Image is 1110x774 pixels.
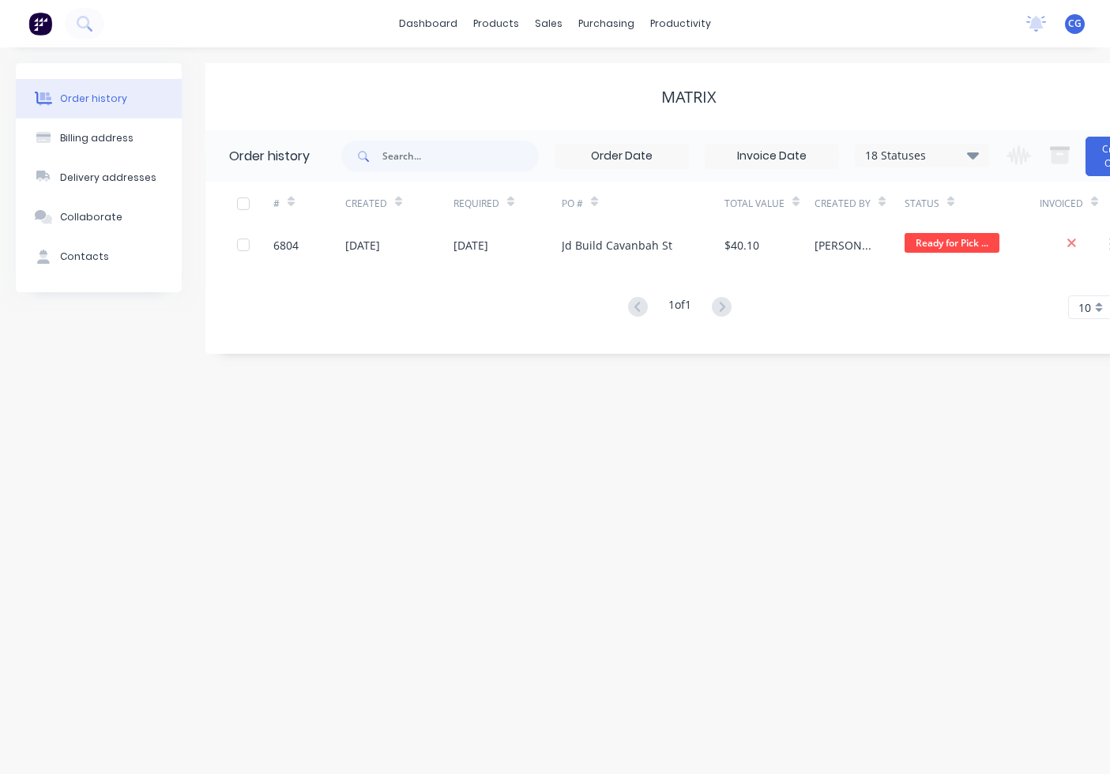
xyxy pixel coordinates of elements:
[382,141,539,172] input: Search...
[815,182,905,225] div: Created By
[60,92,127,106] div: Order history
[60,131,134,145] div: Billing address
[905,182,1040,225] div: Status
[1078,299,1091,316] span: 10
[724,182,815,225] div: Total Value
[1068,17,1082,31] span: CG
[60,210,122,224] div: Collaborate
[905,233,999,253] span: Ready for Pick ...
[465,12,527,36] div: products
[815,237,873,254] div: [PERSON_NAME]
[345,182,453,225] div: Created
[60,250,109,264] div: Contacts
[562,237,672,254] div: Jd Build Cavanbah St
[391,12,465,36] a: dashboard
[16,118,182,158] button: Billing address
[661,88,717,107] div: Matrix
[345,197,387,211] div: Created
[16,158,182,197] button: Delivery addresses
[273,237,299,254] div: 6804
[668,296,691,319] div: 1 of 1
[815,197,871,211] div: Created By
[453,197,499,211] div: Required
[229,147,310,166] div: Order history
[562,197,583,211] div: PO #
[905,197,939,211] div: Status
[642,12,719,36] div: productivity
[16,237,182,276] button: Contacts
[16,197,182,237] button: Collaborate
[856,147,988,164] div: 18 Statuses
[562,182,724,225] div: PO #
[16,79,182,118] button: Order history
[273,182,345,225] div: #
[28,12,52,36] img: Factory
[724,197,785,211] div: Total Value
[60,171,156,185] div: Delivery addresses
[273,197,280,211] div: #
[706,145,838,168] input: Invoice Date
[453,182,562,225] div: Required
[527,12,570,36] div: sales
[570,12,642,36] div: purchasing
[345,237,380,254] div: [DATE]
[555,145,688,168] input: Order Date
[1040,197,1083,211] div: Invoiced
[724,237,759,254] div: $40.10
[453,237,488,254] div: [DATE]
